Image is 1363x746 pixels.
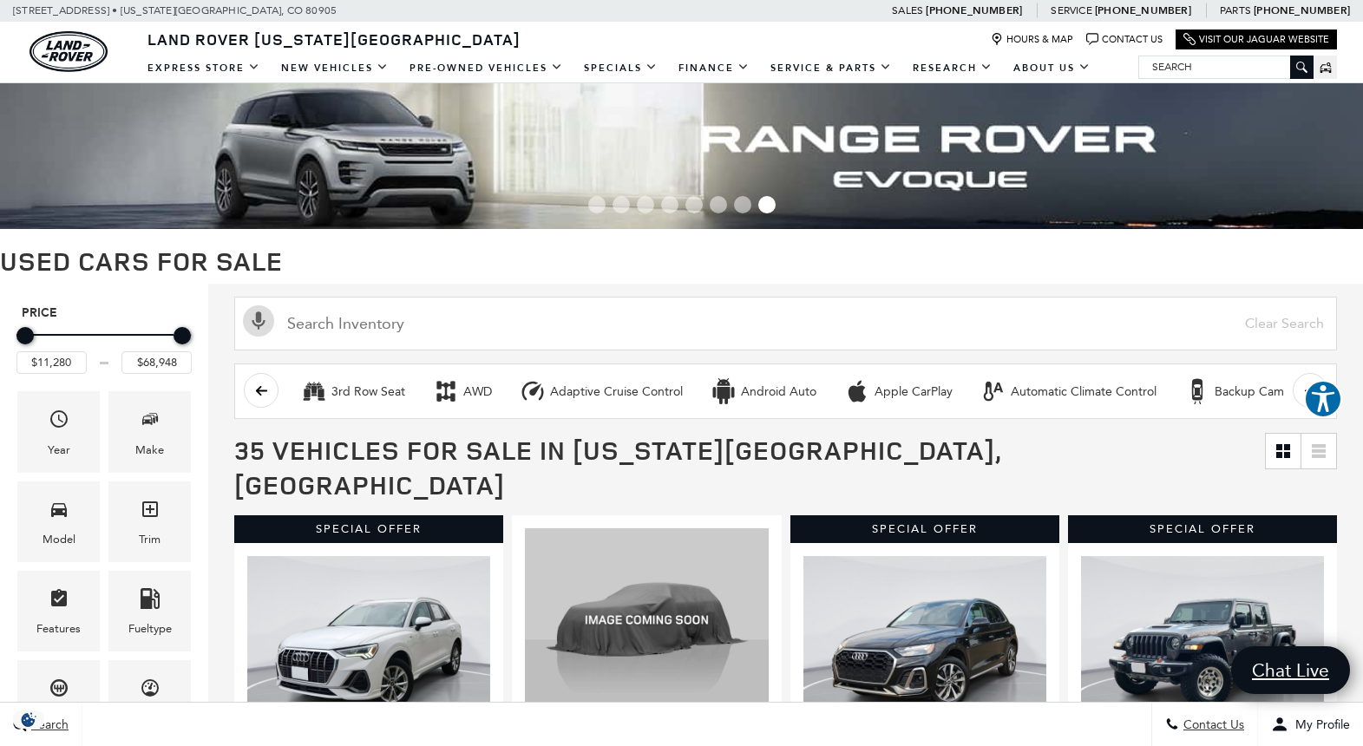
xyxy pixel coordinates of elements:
div: Android Auto [741,384,816,400]
a: Grid View [1266,434,1301,468]
div: 3rd Row Seat [301,378,327,404]
span: Model [49,494,69,530]
a: [PHONE_NUMBER] [1095,3,1191,17]
span: Go to slide 2 [613,196,630,213]
div: FeaturesFeatures [17,571,100,651]
div: TrimTrim [108,481,191,562]
button: scroll left [244,373,278,408]
div: ModelModel [17,481,100,562]
h5: Price [22,305,187,321]
div: Price [16,321,192,374]
img: Opt-Out Icon [9,710,49,729]
nav: Main Navigation [137,53,1101,83]
span: Fueltype [140,584,161,619]
input: Minimum [16,351,87,374]
span: Chat Live [1243,658,1338,682]
span: Go to slide 8 [758,196,776,213]
div: Special Offer [234,515,503,543]
a: Chat Live [1231,646,1350,694]
div: Apple CarPlay [844,378,870,404]
div: Android Auto [711,378,737,404]
div: Apple CarPlay [875,384,953,400]
button: Adaptive Cruise ControlAdaptive Cruise Control [510,373,692,409]
div: MakeMake [108,391,191,472]
div: Minimum Price [16,327,34,344]
button: Android AutoAndroid Auto [701,373,826,409]
svg: Click to toggle on voice search [243,305,274,337]
div: Year [48,441,70,460]
button: Open user profile menu [1258,703,1363,746]
div: 3rd Row Seat [331,384,405,400]
a: [PHONE_NUMBER] [926,3,1022,17]
button: Backup CameraBackup Camera [1175,373,1311,409]
span: Trim [140,494,161,530]
div: Model [43,530,75,549]
span: Year [49,404,69,440]
a: About Us [1003,53,1101,83]
span: Mileage [140,673,161,709]
span: Features [49,584,69,619]
button: Explore your accessibility options [1304,380,1342,418]
a: Visit Our Jaguar Website [1183,33,1329,46]
span: Transmission [49,673,69,709]
div: Make [135,441,164,460]
a: Hours & Map [991,33,1073,46]
div: Features [36,619,81,638]
a: [PHONE_NUMBER] [1254,3,1350,17]
div: Automatic Climate Control [1011,384,1157,400]
span: Land Rover [US_STATE][GEOGRAPHIC_DATA] [147,29,521,49]
img: Land Rover [29,31,108,72]
section: Click to Open Cookie Consent Modal [9,710,49,729]
span: Service [1051,4,1091,16]
div: Special Offer [790,515,1059,543]
input: Search [1139,56,1313,77]
span: 35 Vehicles for Sale in [US_STATE][GEOGRAPHIC_DATA], [GEOGRAPHIC_DATA] [234,432,1001,502]
span: Go to slide 4 [661,196,678,213]
div: FueltypeFueltype [108,571,191,651]
span: Go to slide 1 [588,196,606,213]
img: 2023 Audi Q3 Premium [247,556,490,738]
div: YearYear [17,391,100,472]
div: Backup Camera [1215,384,1301,400]
button: AWDAWD [423,373,501,409]
a: Research [902,53,1003,83]
input: Maximum [121,351,192,374]
a: New Vehicles [271,53,399,83]
span: Go to slide 7 [734,196,751,213]
input: Search Inventory [234,297,1337,350]
button: Apple CarPlayApple CarPlay [835,373,962,409]
a: Finance [668,53,760,83]
div: Adaptive Cruise Control [520,378,546,404]
div: TransmissionTransmission [17,660,100,741]
span: Go to slide 6 [710,196,727,213]
div: Backup Camera [1184,378,1210,404]
span: Contact Us [1179,717,1244,732]
div: Fueltype [128,619,172,638]
a: EXPRESS STORE [137,53,271,83]
span: My Profile [1288,717,1350,732]
div: Automatic Climate Control [980,378,1006,404]
a: Service & Parts [760,53,902,83]
img: 2022 Subaru Outback Wilderness [525,528,768,710]
button: Automatic Climate ControlAutomatic Climate Control [971,373,1166,409]
img: 2022 Jeep Gladiator Mojave [1081,556,1324,738]
span: Make [140,404,161,440]
a: Land Rover [US_STATE][GEOGRAPHIC_DATA] [137,29,531,49]
a: land-rover [29,31,108,72]
span: Parts [1220,4,1251,16]
span: Sales [892,4,923,16]
div: AWD [433,378,459,404]
div: Maximum Price [174,327,191,344]
span: Go to slide 5 [685,196,703,213]
div: MileageMileage [108,660,191,741]
div: Adaptive Cruise Control [550,384,683,400]
a: Pre-Owned Vehicles [399,53,573,83]
div: Special Offer [1068,515,1337,543]
a: Contact Us [1086,33,1163,46]
span: Go to slide 3 [637,196,654,213]
aside: Accessibility Help Desk [1304,380,1342,422]
button: scroll right [1293,373,1327,408]
a: [STREET_ADDRESS] • [US_STATE][GEOGRAPHIC_DATA], CO 80905 [13,4,337,16]
div: AWD [463,384,492,400]
a: Specials [573,53,668,83]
